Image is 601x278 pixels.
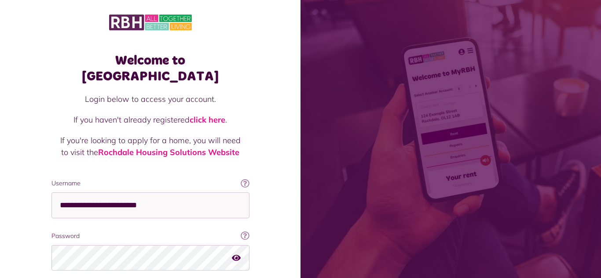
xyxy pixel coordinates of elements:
p: Login below to access your account. [60,93,241,105]
p: If you haven't already registered . [60,114,241,126]
label: Password [51,231,249,241]
p: If you're looking to apply for a home, you will need to visit the [60,134,241,158]
img: MyRBH [109,13,192,32]
label: Username [51,179,249,188]
a: click here [190,115,225,125]
a: Rochdale Housing Solutions Website [98,147,239,157]
h1: Welcome to [GEOGRAPHIC_DATA] [51,53,249,84]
